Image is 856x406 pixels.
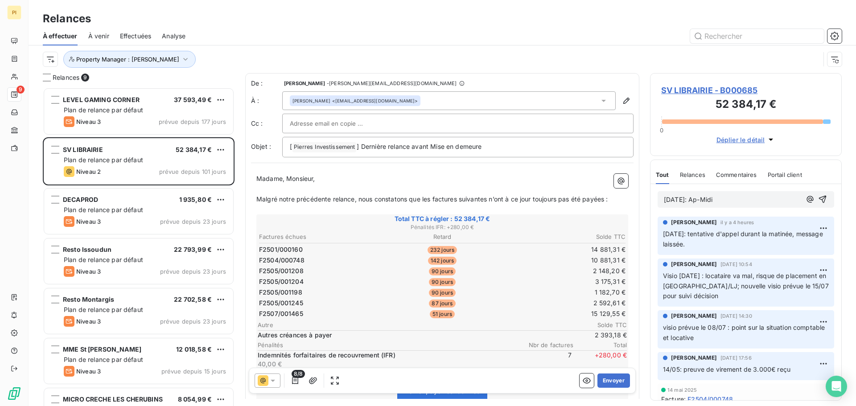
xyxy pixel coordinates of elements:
span: 1 935,80 € [179,196,212,203]
td: 1 182,70 € [504,287,626,297]
span: [DATE]: Ap-Midi [664,196,712,203]
label: À : [251,96,282,105]
label: Cc : [251,119,282,128]
span: SV LIBRAIRIE - B000685 [661,84,831,96]
div: grid [43,87,235,406]
input: Adresse email en copie ... [290,117,386,130]
span: Malgré notre précédente relance, nous constatons que les factures suivantes n’ont à ce jour toujo... [256,195,608,203]
span: prévue depuis 23 jours [160,318,226,325]
span: 51 jours [430,310,455,318]
span: 232 jours [428,246,457,254]
span: Solde TTC [573,321,627,328]
span: Effectuées [120,32,152,41]
span: [ [290,143,292,150]
td: 15 129,55 € [504,309,626,319]
span: - [PERSON_NAME][EMAIL_ADDRESS][DOMAIN_NAME] [327,81,457,86]
span: Autre [258,321,573,328]
span: F2505/001204 [259,277,304,286]
span: 142 jours [428,257,457,265]
span: [PERSON_NAME] [671,260,717,268]
span: 22 793,99 € [174,246,212,253]
span: F2505/001208 [259,267,304,275]
span: Pierres Investissement [292,142,356,152]
span: [DATE]: tentative d'appel durant la matinée, message laissée. [663,230,825,248]
span: 8 054,99 € [178,395,212,403]
span: [DATE] 17:56 [720,355,752,361]
span: Objet : [251,143,271,150]
span: 14 mai 2025 [667,387,697,393]
td: 2 592,61 € [504,298,626,308]
span: Pénalités [258,341,520,349]
span: Resto Montargis [63,295,114,303]
span: prévue depuis 177 jours [159,118,226,125]
span: Total [573,341,627,349]
span: Facture : [661,394,686,404]
span: Resto Issoudun [63,246,111,253]
span: prévue depuis 23 jours [160,218,226,225]
span: 9 [16,86,25,94]
span: F2505/001245 [259,299,303,308]
span: Plan de relance par défaut [64,106,143,114]
span: Pénalités IFR : + 280,00 € [258,223,627,231]
span: Nbr de factures [520,341,573,349]
span: 7 [518,351,572,369]
span: Plan de relance par défaut [64,356,143,363]
span: Relances [680,171,705,178]
span: 0 [660,127,663,134]
span: Madame, Monsieur, [256,175,315,182]
span: ] Dernière relance avant Mise en demeure [357,143,481,150]
span: DECAPROD [63,196,98,203]
span: Niveau 3 [76,218,101,225]
div: <[EMAIL_ADDRESS][DOMAIN_NAME]> [292,98,418,104]
span: 22 702,58 € [174,295,212,303]
span: 14/05: preuve de virement de 3.000€ reçu [663,365,790,373]
span: 9 [81,74,89,82]
span: 52 384,17 € [176,146,212,153]
span: Niveau 3 [76,318,101,325]
button: Property Manager : [PERSON_NAME] [63,51,196,68]
span: 90 jours [429,289,456,297]
span: MME St [PERSON_NAME] [63,345,141,353]
span: Portail client [768,171,802,178]
span: 8/8 [292,370,305,378]
span: De : [251,79,282,88]
td: 3 175,31 € [504,277,626,287]
span: LEVEL GAMING CORNER [63,96,140,103]
span: Niveau 3 [76,268,101,275]
span: [DATE] 14:30 [720,313,752,319]
span: Déplier le détail [716,135,765,144]
span: Relances [53,73,79,82]
span: À venir [88,32,109,41]
span: [PERSON_NAME] [671,312,717,320]
a: 9 [7,87,21,102]
div: Open Intercom Messenger [826,376,847,397]
h3: Relances [43,11,91,27]
span: F2504/000748 [259,256,305,265]
span: 90 jours [429,278,456,286]
span: Autres créances à payer [258,331,572,340]
span: F2505/001198 [259,288,302,297]
td: 2 148,20 € [504,266,626,276]
span: Plan de relance par défaut [64,306,143,313]
span: prévue depuis 101 jours [159,168,226,175]
span: Plan de relance par défaut [64,206,143,213]
p: Indemnités forfaitaires de recouvrement (IFR) [258,351,516,360]
img: Logo LeanPay [7,386,21,401]
div: PI [7,5,21,20]
span: 37 593,49 € [174,96,212,103]
span: [PERSON_NAME] [284,81,325,86]
span: visio prévue le 08/07 : point sur la situation comptable et locative [663,324,827,341]
td: 14 881,31 € [504,245,626,254]
span: [PERSON_NAME] [671,218,717,226]
p: 40,00 € [258,360,516,369]
td: 10 881,31 € [504,255,626,265]
span: Plan de relance par défaut [64,256,143,263]
button: Envoyer [597,373,630,388]
span: MICRO CRECHE LES CHERUBINS [63,395,163,403]
span: Property Manager : [PERSON_NAME] [76,56,179,63]
span: [PERSON_NAME] [671,354,717,362]
span: + 280,00 € [573,351,627,369]
span: Total TTC à régler : 52 384,17 € [258,214,627,223]
span: Niveau 2 [76,168,101,175]
th: Retard [381,232,503,242]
